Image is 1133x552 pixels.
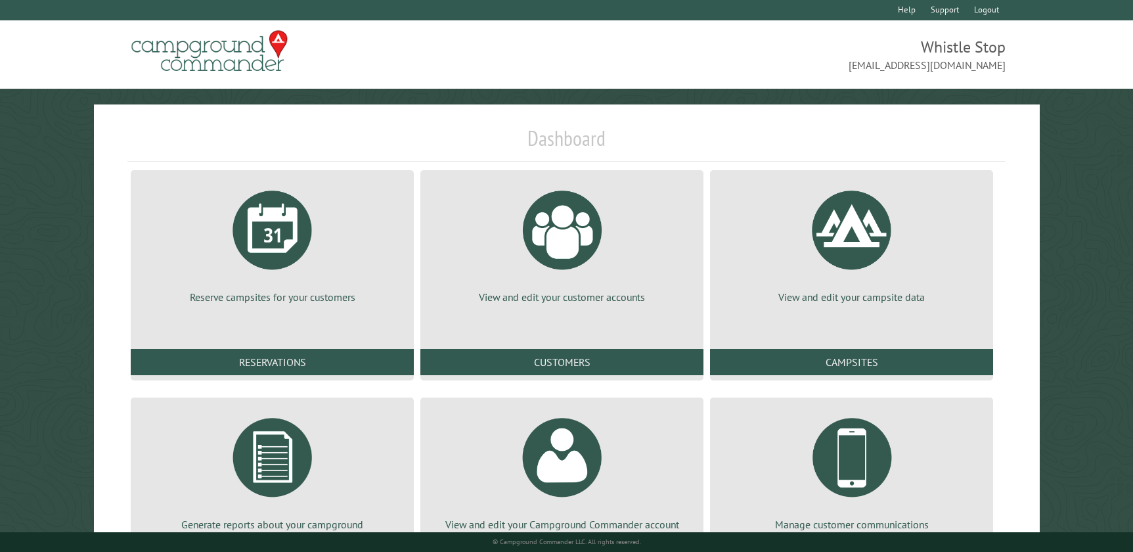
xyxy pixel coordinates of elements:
[127,126,1006,162] h1: Dashboard
[436,181,688,304] a: View and edit your customer accounts
[726,290,977,304] p: View and edit your campsite data
[436,517,688,532] p: View and edit your Campground Commander account
[436,290,688,304] p: View and edit your customer accounts
[710,349,993,375] a: Campsites
[436,408,688,532] a: View and edit your Campground Commander account
[131,349,414,375] a: Reservations
[726,517,977,532] p: Manage customer communications
[146,290,398,304] p: Reserve campsites for your customers
[493,538,641,546] small: © Campground Commander LLC. All rights reserved.
[420,349,703,375] a: Customers
[127,26,292,77] img: Campground Commander
[146,181,398,304] a: Reserve campsites for your customers
[726,181,977,304] a: View and edit your campsite data
[146,408,398,532] a: Generate reports about your campground
[567,36,1006,73] span: Whistle Stop [EMAIL_ADDRESS][DOMAIN_NAME]
[146,517,398,532] p: Generate reports about your campground
[726,408,977,532] a: Manage customer communications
